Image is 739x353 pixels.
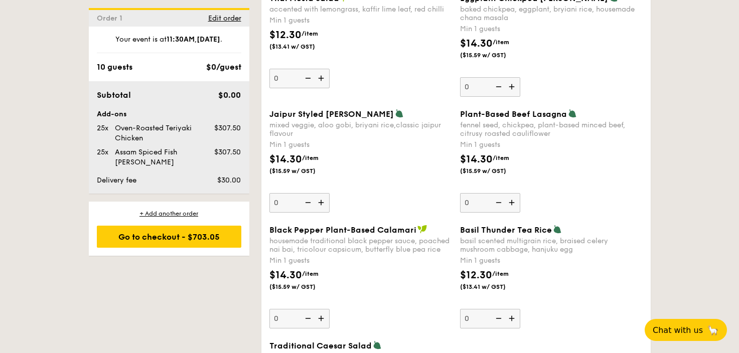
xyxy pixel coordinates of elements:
[111,147,202,167] div: Assam Spiced Fish [PERSON_NAME]
[460,193,520,213] input: Plant-Based Beef Lasagnafennel seed, chickpea, plant-based minced beef, citrusy roasted cauliflow...
[167,35,195,44] strong: 11:30AM
[493,154,509,161] span: /item
[460,51,528,59] span: ($15.59 w/ GST)
[97,61,132,73] div: 10 guests
[302,270,319,277] span: /item
[269,237,452,254] div: housemade traditional black pepper sauce, poached nai bai, tricolour capsicum, butterfly blue pea...
[218,90,241,100] span: $0.00
[269,5,452,14] div: accented with lemongrass, kaffir lime leaf, red chilli
[460,256,643,266] div: Min 1 guests
[490,193,505,212] img: icon-reduce.1d2dbef1.svg
[97,109,241,119] div: Add-ons
[97,176,136,185] span: Delivery fee
[269,341,372,350] span: Traditional Caesar Salad
[217,176,241,185] span: $30.00
[300,309,315,328] img: icon-reduce.1d2dbef1.svg
[645,319,727,341] button: Chat with us🦙
[490,309,505,328] img: icon-reduce.1d2dbef1.svg
[460,109,567,119] span: Plant-Based Beef Lasagna
[460,237,643,254] div: basil scented multigrain rice, braised celery mushroom cabbage, hanjuku egg
[111,123,202,143] div: Oven-Roasted Teriyaki Chicken
[395,109,404,118] img: icon-vegetarian.fe4039eb.svg
[505,193,520,212] img: icon-add.58712e84.svg
[460,140,643,150] div: Min 1 guests
[269,283,338,291] span: ($15.59 w/ GST)
[269,256,452,266] div: Min 1 guests
[93,147,111,157] div: 25x
[269,225,416,235] span: Black Pepper Plant-Based Calamari
[460,24,643,34] div: Min 1 guests
[269,43,338,51] span: ($13.41 w/ GST)
[373,340,382,349] img: icon-vegetarian.fe4039eb.svg
[460,309,520,328] input: Basil Thunder Tea Ricebasil scented multigrain rice, braised celery mushroom cabbage, hanjuku egg...
[93,123,111,133] div: 25x
[315,193,330,212] img: icon-add.58712e84.svg
[97,35,241,53] div: Your event is at , .
[214,148,241,156] span: $307.50
[269,16,452,26] div: Min 1 guests
[505,309,520,328] img: icon-add.58712e84.svg
[269,167,338,175] span: ($15.59 w/ GST)
[269,140,452,150] div: Min 1 guests
[300,69,315,88] img: icon-reduce.1d2dbef1.svg
[492,270,509,277] span: /item
[269,121,452,138] div: mixed veggie, aloo gobi, briyani rice,classic jaipur flavour
[197,35,220,44] strong: [DATE]
[214,124,241,132] span: $307.50
[269,153,302,165] span: $14.30
[300,193,315,212] img: icon-reduce.1d2dbef1.svg
[460,121,643,138] div: fennel seed, chickpea, plant-based minced beef, citrusy roasted cauliflower
[460,5,643,22] div: baked chickpea, eggplant, bryiani rice, housemade chana masala
[460,77,520,97] input: Eggplant Chickpea [PERSON_NAME]baked chickpea, eggplant, bryiani rice, housemade chana masalaMin ...
[302,154,319,161] span: /item
[707,324,719,336] span: 🦙
[460,167,528,175] span: ($15.59 w/ GST)
[97,14,126,23] span: Order 1
[269,109,394,119] span: Jaipur Styled [PERSON_NAME]
[97,90,131,100] span: Subtotal
[460,283,528,291] span: ($13.41 w/ GST)
[653,325,703,335] span: Chat with us
[460,225,552,235] span: Basil Thunder Tea Rice
[315,309,330,328] img: icon-add.58712e84.svg
[460,269,492,281] span: $12.30
[97,210,241,218] div: + Add another order
[493,39,509,46] span: /item
[208,14,241,23] span: Edit order
[269,269,302,281] span: $14.30
[269,29,302,41] span: $12.30
[269,309,330,328] input: Black Pepper Plant-Based Calamarihousemade traditional black pepper sauce, poached nai bai, trico...
[269,69,330,88] input: Thai Fiesta Saladaccented with lemongrass, kaffir lime leaf, red chilliMin 1 guests$12.30/item($1...
[460,38,493,50] span: $14.30
[97,226,241,248] div: Go to checkout - $703.05
[553,225,562,234] img: icon-vegetarian.fe4039eb.svg
[302,30,318,37] span: /item
[206,61,241,73] div: $0/guest
[568,109,577,118] img: icon-vegetarian.fe4039eb.svg
[505,77,520,96] img: icon-add.58712e84.svg
[417,225,427,234] img: icon-vegan.f8ff3823.svg
[315,69,330,88] img: icon-add.58712e84.svg
[269,193,330,213] input: Jaipur Styled [PERSON_NAME]mixed veggie, aloo gobi, briyani rice,classic jaipur flavourMin 1 gues...
[490,77,505,96] img: icon-reduce.1d2dbef1.svg
[460,153,493,165] span: $14.30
